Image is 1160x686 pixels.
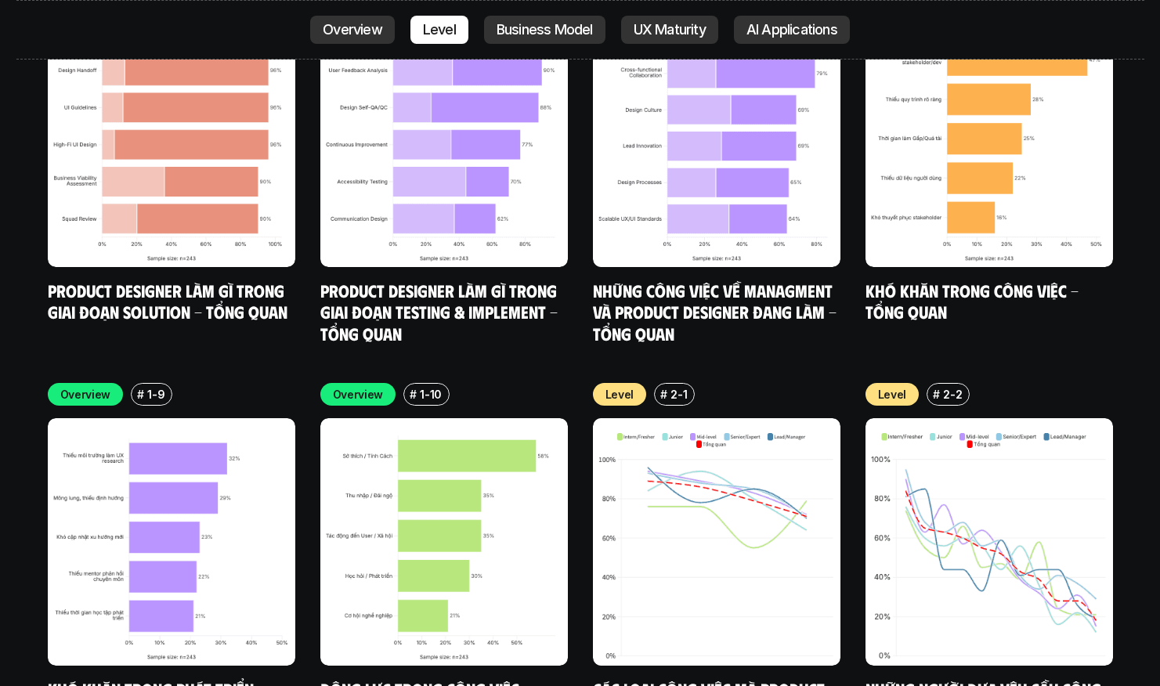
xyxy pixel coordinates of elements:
[670,386,687,403] p: 2-1
[410,388,417,400] h6: #
[423,22,456,38] p: Level
[333,386,384,403] p: Overview
[865,280,1082,323] a: Khó khăn trong công việc - Tổng quan
[323,22,382,38] p: Overview
[660,388,667,400] h6: #
[137,388,144,400] h6: #
[410,16,468,44] a: Level
[746,22,837,38] p: AI Applications
[497,22,593,38] p: Business Model
[60,386,111,403] p: Overview
[605,386,634,403] p: Level
[933,388,940,400] h6: #
[593,280,840,344] a: Những công việc về Managment và Product Designer đang làm - Tổng quan
[943,386,962,403] p: 2-2
[310,16,395,44] a: Overview
[484,16,605,44] a: Business Model
[634,22,706,38] p: UX Maturity
[420,386,442,403] p: 1-10
[147,386,164,403] p: 1-9
[48,280,288,323] a: Product Designer làm gì trong giai đoạn Solution - Tổng quan
[734,16,850,44] a: AI Applications
[621,16,718,44] a: UX Maturity
[320,280,562,344] a: Product Designer làm gì trong giai đoạn Testing & Implement - Tổng quan
[878,386,907,403] p: Level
